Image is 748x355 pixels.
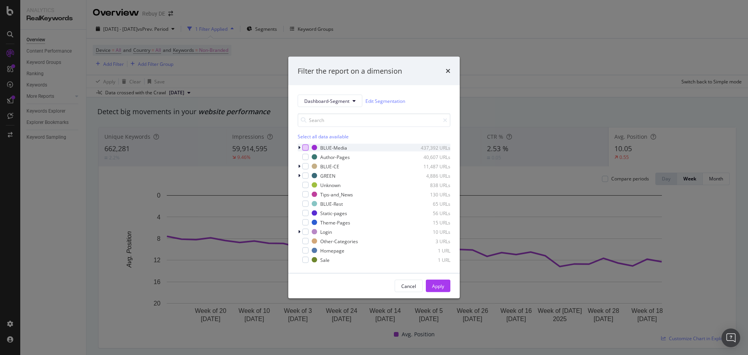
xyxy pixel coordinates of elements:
[395,280,423,292] button: Cancel
[412,200,450,207] div: 65 URLs
[412,172,450,179] div: 4,886 URLs
[298,133,450,140] div: Select all data available
[320,154,350,160] div: Author-Pages
[412,256,450,263] div: 1 URL
[412,210,450,216] div: 56 URLs
[412,144,450,151] div: 437,392 URLs
[298,95,362,107] button: Dashboard-Segment
[304,97,349,104] span: Dashboard-Segment
[401,283,416,289] div: Cancel
[412,219,450,226] div: 15 URLs
[320,210,347,216] div: Static-pages
[412,154,450,160] div: 40,607 URLs
[320,256,330,263] div: Sale
[298,66,402,76] div: Filter the report on a dimension
[432,283,444,289] div: Apply
[412,182,450,188] div: 838 URLs
[320,238,358,244] div: Other-Categories
[412,163,450,170] div: 11,487 URLs
[320,172,335,179] div: GREEN
[446,66,450,76] div: times
[320,163,339,170] div: BLUE-CE
[320,191,353,198] div: Tips-and_News
[412,191,450,198] div: 130 URLs
[320,200,343,207] div: BLUE-Rest
[288,57,460,298] div: modal
[320,247,344,254] div: Homepage
[320,182,340,188] div: Unknown
[365,97,405,105] a: Edit Segmentation
[412,238,450,244] div: 3 URLs
[722,329,740,347] div: Open Intercom Messenger
[320,144,347,151] div: BLUE-Media
[320,228,332,235] div: Login
[298,113,450,127] input: Search
[412,247,450,254] div: 1 URL
[412,228,450,235] div: 10 URLs
[320,219,350,226] div: Theme-Pages
[426,280,450,292] button: Apply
